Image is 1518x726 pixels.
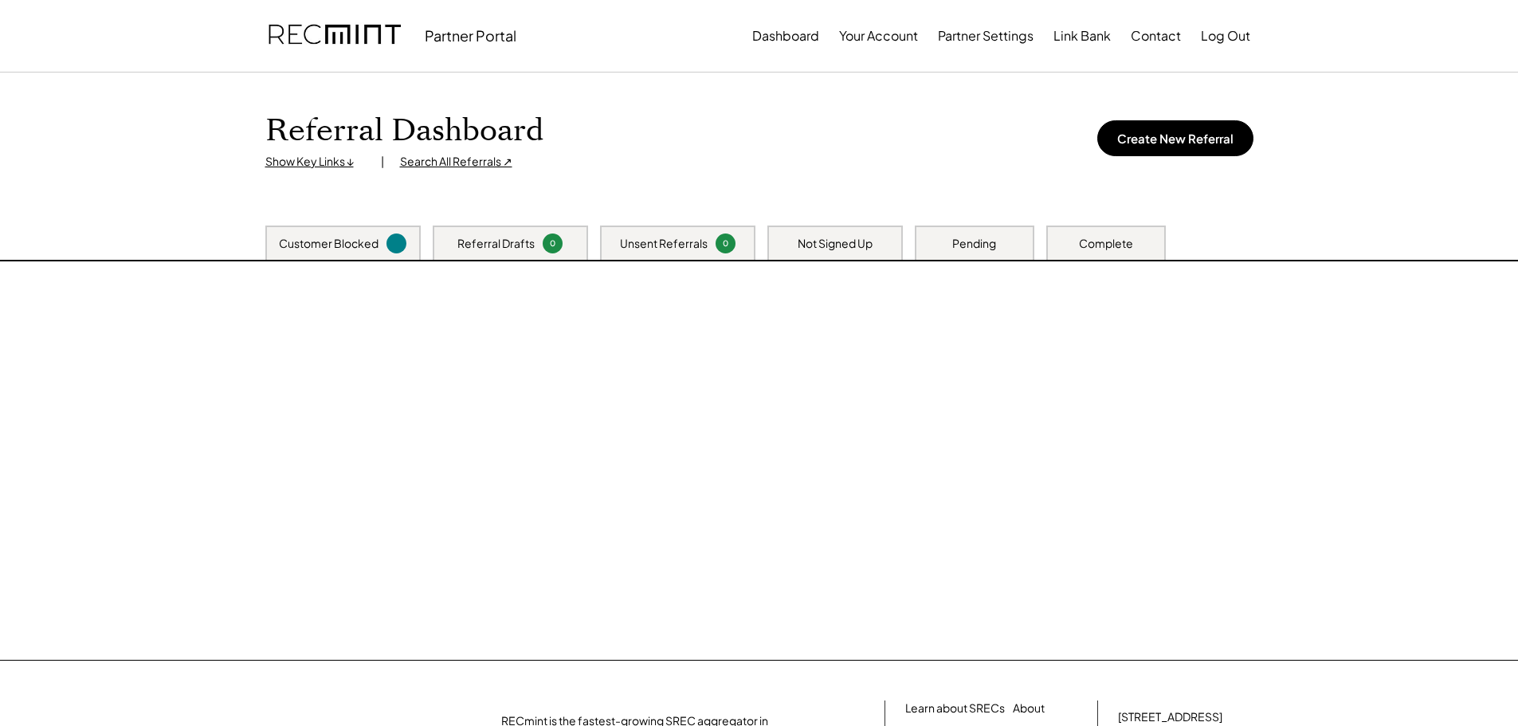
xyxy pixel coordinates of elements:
div: 0 [718,237,733,249]
div: [STREET_ADDRESS] [1118,709,1222,725]
div: Partner Portal [425,26,516,45]
div: Referral Drafts [457,236,535,252]
img: recmint-logotype%403x.png [269,9,401,63]
button: Your Account [839,20,918,52]
div: | [381,154,384,170]
div: Search All Referrals ↗ [400,154,512,170]
button: Dashboard [752,20,819,52]
div: Not Signed Up [798,236,873,252]
div: Unsent Referrals [620,236,708,252]
a: Learn about SRECs [905,700,1005,716]
button: Partner Settings [938,20,1034,52]
h1: Referral Dashboard [265,112,543,150]
div: Customer Blocked [279,236,379,252]
a: About [1013,700,1045,716]
div: Show Key Links ↓ [265,154,365,170]
button: Create New Referral [1097,120,1253,156]
button: Link Bank [1053,20,1111,52]
div: Pending [952,236,996,252]
div: 0 [545,237,560,249]
button: Contact [1131,20,1181,52]
div: Complete [1079,236,1133,252]
button: Log Out [1201,20,1250,52]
